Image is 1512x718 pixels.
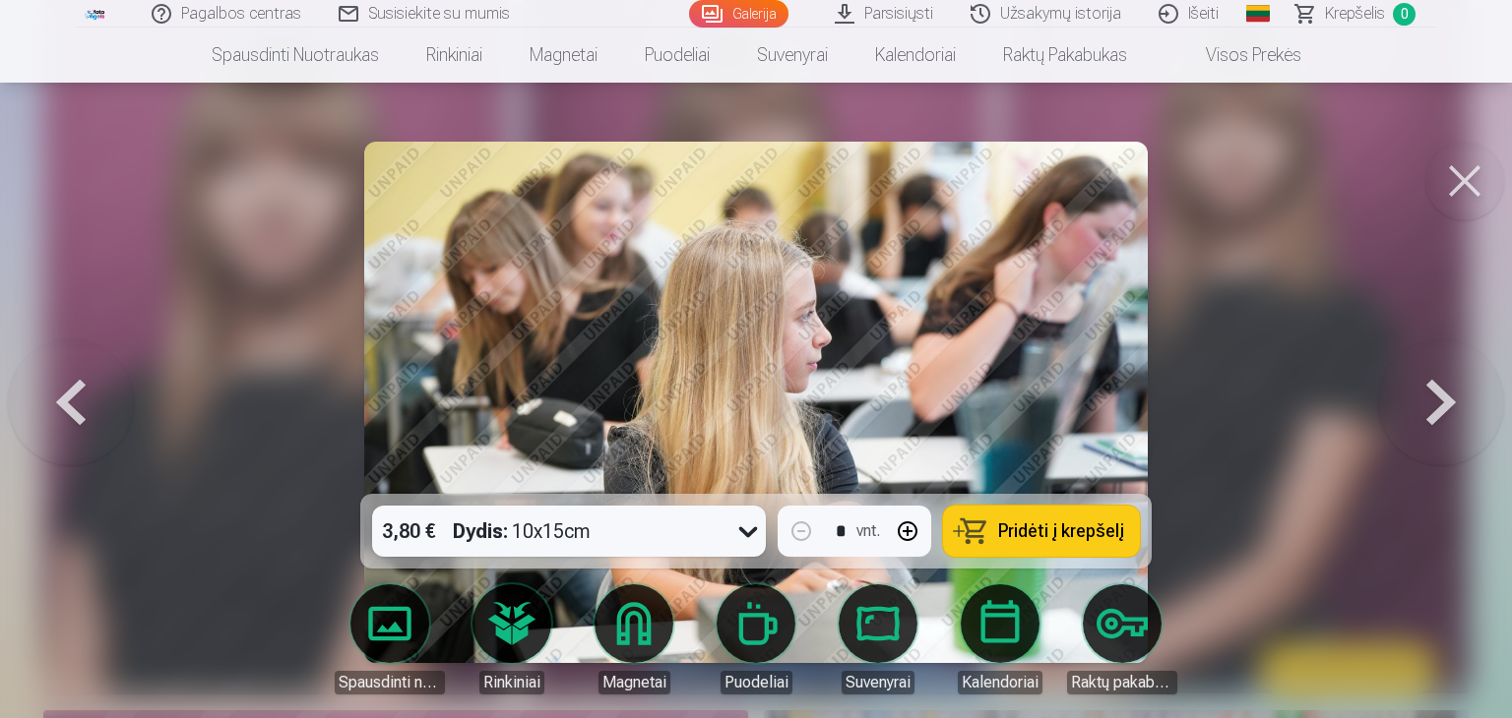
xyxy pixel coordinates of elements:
[945,584,1055,694] a: Kalendoriai
[188,28,403,83] a: Spausdinti nuotraukas
[998,522,1124,540] span: Pridėti į krepšelį
[856,519,880,543] div: vnt.
[958,671,1042,694] div: Kalendoriai
[721,671,792,694] div: Puodeliai
[598,671,670,694] div: Magnetai
[1325,2,1385,26] span: Krepšelis
[701,584,811,694] a: Puodeliai
[506,28,621,83] a: Magnetai
[335,584,445,694] a: Spausdinti nuotraukas
[943,506,1140,557] button: Pridėti į krepšelį
[457,584,567,694] a: Rinkiniai
[453,517,508,545] strong: Dydis :
[1393,3,1416,26] span: 0
[842,671,914,694] div: Suvenyrai
[335,671,445,694] div: Spausdinti nuotraukas
[453,506,591,557] div: 10x15cm
[823,584,933,694] a: Suvenyrai
[1067,671,1177,694] div: Raktų pakabukas
[851,28,979,83] a: Kalendoriai
[979,28,1151,83] a: Raktų pakabukas
[621,28,733,83] a: Puodeliai
[479,671,544,694] div: Rinkiniai
[733,28,851,83] a: Suvenyrai
[579,584,689,694] a: Magnetai
[1151,28,1325,83] a: Visos prekės
[372,506,445,557] div: 3,80 €
[403,28,506,83] a: Rinkiniai
[85,8,106,20] img: /fa2
[1067,584,1177,694] a: Raktų pakabukas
